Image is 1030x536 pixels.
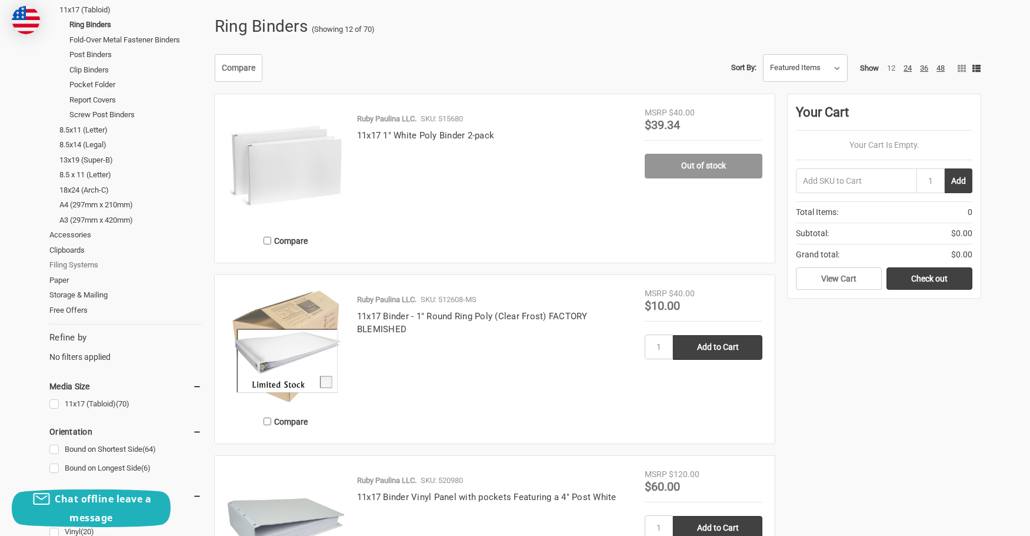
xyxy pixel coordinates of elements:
[49,243,202,258] a: Clipboards
[69,77,202,92] a: Pocket Folder
[59,137,202,153] a: 8.5x14 (Legal)
[796,168,916,193] input: Add SKU to Cart
[49,396,202,412] a: 11x17 (Tabloid)
[264,418,271,425] input: Compare
[227,287,345,405] img: 11x17 Binder - 1" Round Ring Poly (Clear Frost) FACTORY BLEMISHED
[59,153,202,168] a: 13x19 (Super-B)
[81,527,94,536] span: (20)
[645,118,680,132] span: $39.34
[69,62,202,78] a: Clip Binders
[116,399,129,408] span: (70)
[645,468,667,481] div: MSRP
[904,64,912,72] a: 24
[49,425,202,439] h5: Orientation
[69,92,202,108] a: Report Covers
[645,287,667,300] div: MSRP
[357,130,494,141] a: 11x17 1" White Poly Binder 2-pack
[920,64,928,72] a: 36
[49,379,202,393] h5: Media Size
[421,294,476,306] p: SKU: 512608-MS
[357,492,616,502] a: 11x17 Binder Vinyl Panel with pockets Featuring a 4" Post White
[645,154,762,178] a: Out of stock
[951,249,972,261] span: $0.00
[968,206,972,219] span: 0
[59,197,202,213] a: A4 (297mm x 210mm)
[796,102,972,131] div: Your Cart
[951,227,972,240] span: $0.00
[731,59,756,77] label: Sort By:
[59,167,202,183] a: 8.5 x 11 (Letter)
[357,311,588,335] a: 11x17 Binder - 1" Round Ring Poly (Clear Frost) FACTORY BLEMISHED
[49,461,202,477] a: Bound on Longest Side
[69,107,202,123] a: Screw Post Binders
[933,504,1030,536] iframe: Google Customer Reviews
[49,273,202,288] a: Paper
[796,227,829,240] span: Subtotal:
[357,294,416,306] p: Ruby Paulina LLC.
[59,213,202,228] a: A3 (297mm x 420mm)
[796,267,882,290] a: View Cart
[945,168,972,193] button: Add
[227,231,345,250] label: Compare
[860,64,879,72] span: Show
[49,442,202,458] a: Bound on Shortest Side
[69,17,202,32] a: Ring Binders
[645,479,680,494] span: $60.00
[49,303,202,318] a: Free Offers
[59,2,202,18] a: 11x17 (Tabloid)
[936,64,945,72] a: 48
[357,113,416,125] p: Ruby Paulina LLC.
[645,299,680,313] span: $10.00
[312,24,375,35] span: (Showing 12 of 70)
[673,335,762,360] input: Add to Cart
[142,445,156,454] span: (64)
[796,139,972,151] p: Your Cart Is Empty.
[796,249,839,261] span: Grand total:
[141,464,151,472] span: (6)
[227,107,345,224] img: 11x17 1" White Poly Binder 2-pack
[421,113,463,125] p: SKU: 515680
[887,64,895,72] a: 12
[215,54,262,82] a: Compare
[669,469,699,479] span: $120.00
[796,206,838,219] span: Total Items:
[227,412,345,431] label: Compare
[12,6,40,34] img: duty and tax information for United States
[49,331,202,345] h5: Refine by
[421,475,463,487] p: SKU: 520980
[49,331,202,363] div: No filters applied
[59,183,202,198] a: 18x24 (Arch-C)
[645,107,667,119] div: MSRP
[69,47,202,62] a: Post Binders
[49,257,202,273] a: Filing Systems
[55,492,151,524] span: Chat offline leave a message
[264,237,271,244] input: Compare
[215,11,308,42] h1: Ring Binders
[49,287,202,303] a: Storage & Mailing
[669,289,695,298] span: $40.00
[49,227,202,243] a: Accessories
[69,32,202,48] a: Fold-Over Metal Fastener Binders
[357,475,416,487] p: Ruby Paulina LLC.
[59,123,202,138] a: 8.5x11 (Letter)
[669,108,695,117] span: $40.00
[12,489,171,527] button: Chat offline leave a message
[886,267,972,290] a: Check out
